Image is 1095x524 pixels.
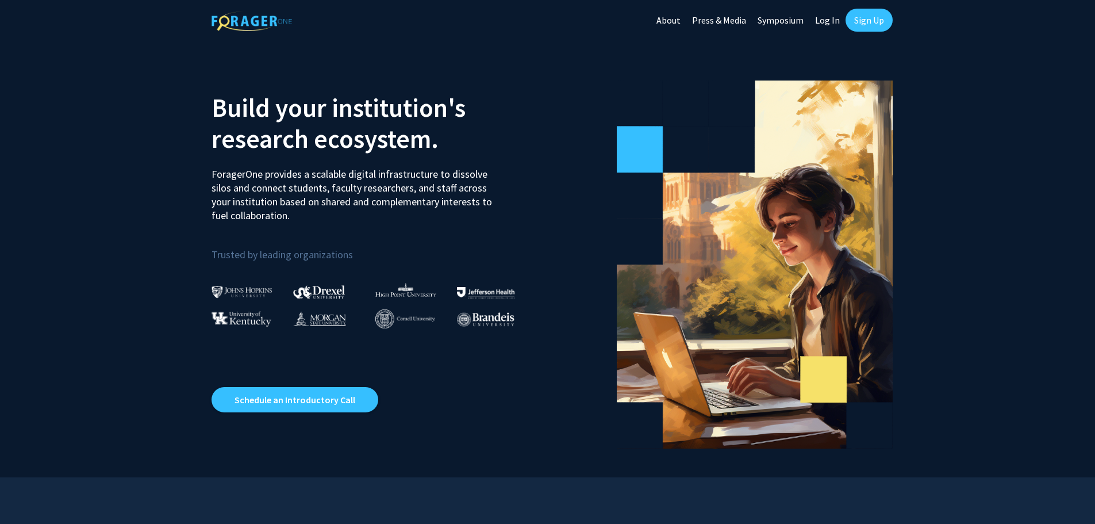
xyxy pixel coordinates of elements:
[212,311,271,327] img: University of Kentucky
[212,92,539,154] h2: Build your institution's research ecosystem.
[212,159,500,223] p: ForagerOne provides a scalable digital infrastructure to dissolve silos and connect students, fac...
[846,9,893,32] a: Sign Up
[457,312,514,327] img: Brandeis University
[212,387,378,412] a: Opens in a new tab
[9,472,49,515] iframe: Chat
[375,283,436,297] img: High Point University
[375,309,435,328] img: Cornell University
[212,11,292,31] img: ForagerOne Logo
[212,232,539,263] p: Trusted by leading organizations
[212,286,272,298] img: Johns Hopkins University
[457,287,514,298] img: Thomas Jefferson University
[293,285,345,299] img: Drexel University
[293,311,346,326] img: Morgan State University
